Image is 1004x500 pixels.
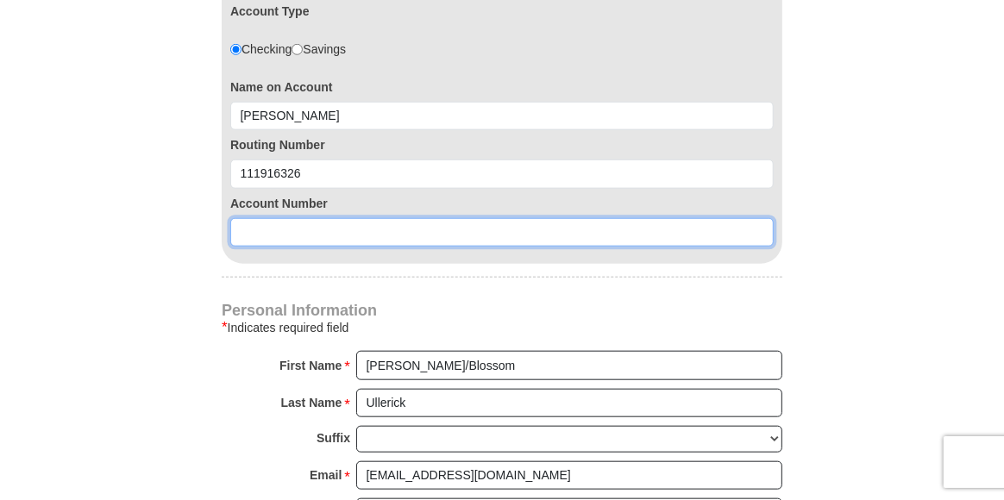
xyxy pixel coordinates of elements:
label: Account Type [230,3,310,20]
div: Checking Savings [230,41,346,58]
label: Routing Number [230,136,774,153]
strong: Last Name [281,391,342,415]
div: Indicates required field [222,317,782,338]
h4: Personal Information [222,303,782,317]
strong: Suffix [317,426,350,450]
strong: Email [310,463,342,487]
label: Name on Account [230,78,774,96]
strong: First Name [279,353,342,378]
label: Account Number [230,195,774,212]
